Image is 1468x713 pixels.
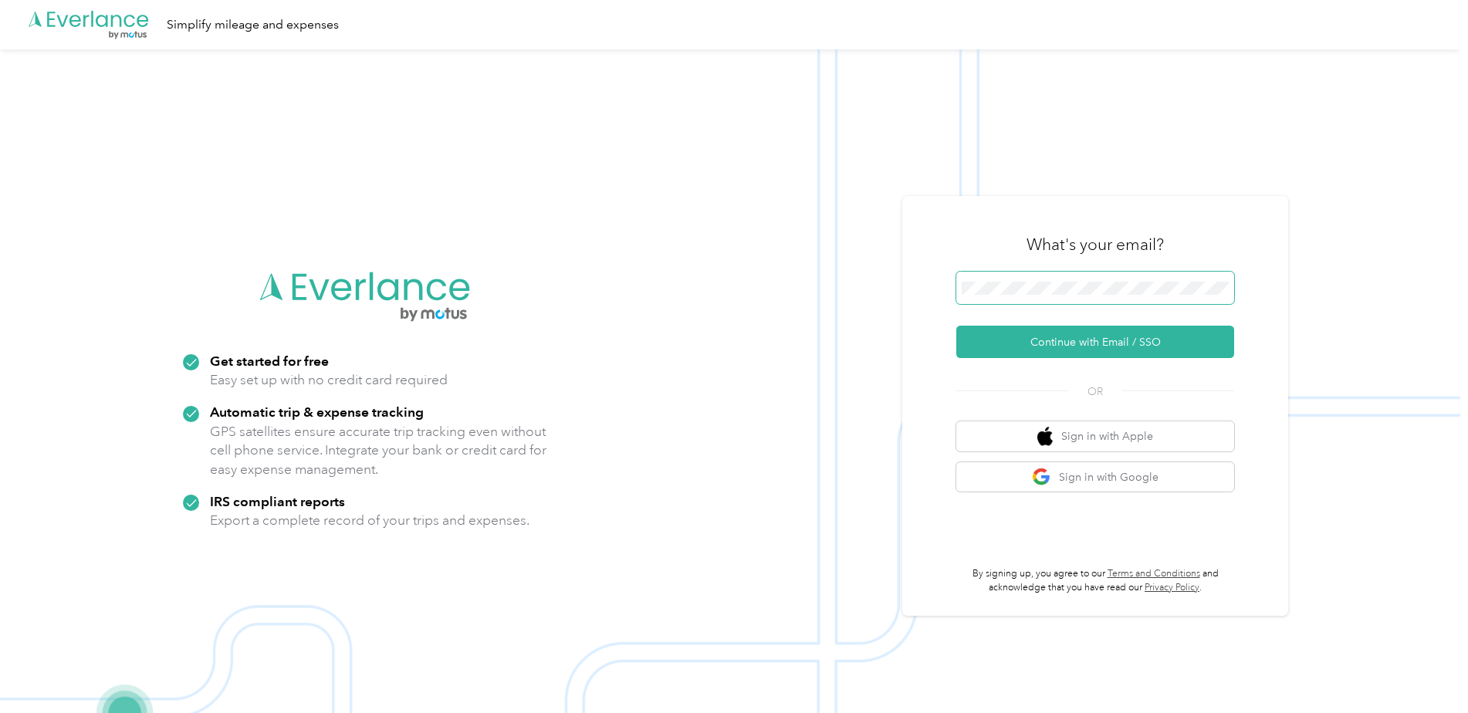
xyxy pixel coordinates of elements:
a: Terms and Conditions [1108,568,1200,580]
strong: Get started for free [210,353,329,369]
p: By signing up, you agree to our and acknowledge that you have read our . [956,567,1234,594]
img: apple logo [1037,427,1053,446]
button: google logoSign in with Google [956,462,1234,492]
img: google logo [1032,468,1051,487]
strong: Automatic trip & expense tracking [210,404,424,420]
button: apple logoSign in with Apple [956,421,1234,451]
div: Simplify mileage and expenses [167,15,339,35]
button: Continue with Email / SSO [956,326,1234,358]
strong: IRS compliant reports [210,493,345,509]
h3: What's your email? [1027,234,1164,255]
p: Easy set up with no credit card required [210,370,448,390]
p: Export a complete record of your trips and expenses. [210,511,529,530]
span: OR [1068,384,1122,400]
a: Privacy Policy [1145,582,1199,593]
p: GPS satellites ensure accurate trip tracking even without cell phone service. Integrate your bank... [210,422,547,479]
